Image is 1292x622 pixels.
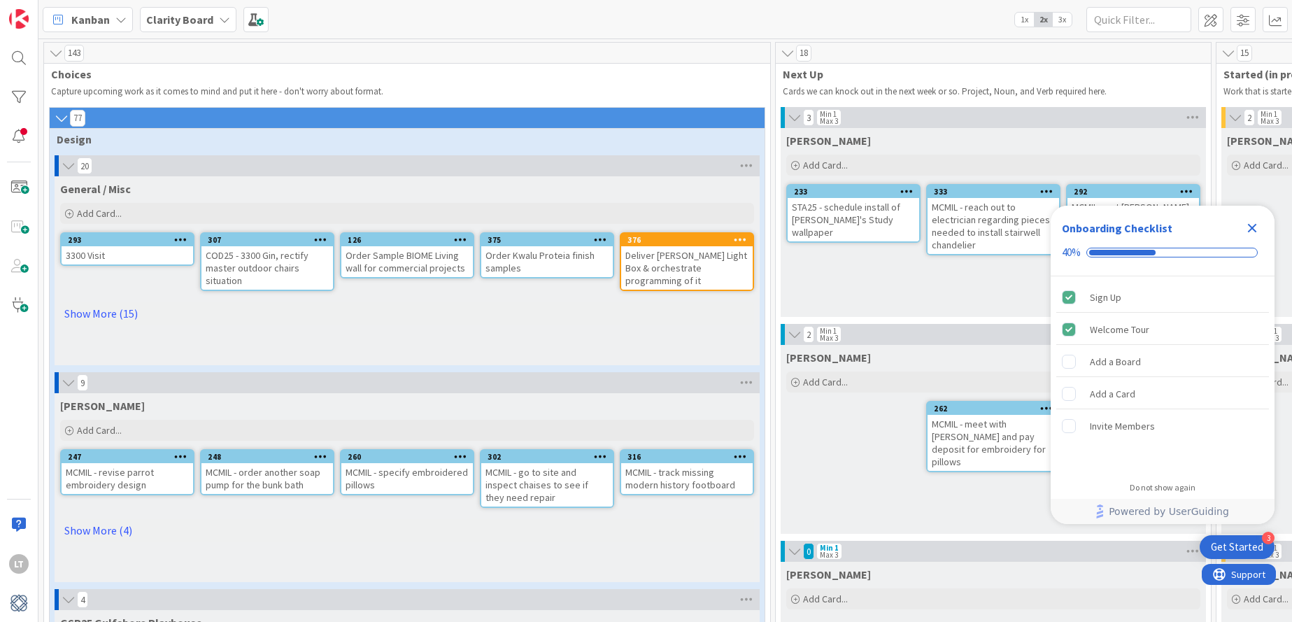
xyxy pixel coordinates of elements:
div: 248MCMIL - order another soap pump for the bunk bath [201,451,333,494]
a: Show More (15) [60,302,754,325]
p: Cards we can knock out in the next week or so. Project, Noun, and Verb required here. [783,86,1204,97]
div: Max 3 [1261,551,1279,558]
div: 293 [62,234,193,246]
img: Visit kanbanzone.com [9,9,29,29]
div: 302MCMIL - go to site and inspect chaises to see if they need repair [481,451,613,507]
div: Checklist items [1051,276,1275,473]
div: 262MCMIL - meet with [PERSON_NAME] and pay deposit for embroidery for pillows [928,402,1059,471]
div: MCMIL - go to site and inspect chaises to see if they need repair [481,463,613,507]
div: Deliver [PERSON_NAME] Light Box & orchestrate programming of it [621,246,753,290]
div: MCMIL - specify embroidered pillows [341,463,473,494]
div: 260MCMIL - specify embroidered pillows [341,451,473,494]
div: 262 [934,404,1059,414]
div: 233 [794,187,919,197]
div: Footer [1051,499,1275,524]
img: avatar [9,593,29,613]
span: Support [29,2,64,19]
div: Sign Up [1090,289,1121,306]
div: Add a Board is incomplete. [1056,346,1269,377]
span: 1x [1015,13,1034,27]
div: Checklist progress: 40% [1062,246,1263,259]
div: 292 [1067,185,1199,198]
div: MCMIL - track missing modern history footboard [621,463,753,494]
div: MCMIL - meet with [PERSON_NAME] and pay deposit for embroidery for pillows [928,415,1059,471]
div: 40% [1062,246,1081,259]
div: 262 [928,402,1059,415]
a: 2933300 Visit [60,232,194,266]
div: STA25 - schedule install of [PERSON_NAME]'s Study wallpaper [788,198,919,241]
div: 260 [341,451,473,463]
div: MCMIL - reach out to electrician regarding pieces needed to install stairwell chandelier [928,198,1059,254]
div: Welcome Tour is complete. [1056,314,1269,345]
div: 375 [481,234,613,246]
a: 233STA25 - schedule install of [PERSON_NAME]'s Study wallpaper [786,184,921,243]
div: LT [9,554,29,574]
div: Open Get Started checklist, remaining modules: 3 [1200,535,1275,559]
div: Min 1 [820,544,839,551]
div: 126 [341,234,473,246]
div: MCMIL - order another soap pump for the bunk bath [201,463,333,494]
a: 126Order Sample BIOME Living wall for commercial projects [340,232,474,278]
div: Min 1 [820,327,837,334]
div: 316 [621,451,753,463]
div: 293 [68,235,193,245]
span: 2 [1244,109,1255,126]
span: Add Card... [1244,159,1289,171]
div: Close Checklist [1241,217,1263,239]
div: 307 [208,235,333,245]
div: 126Order Sample BIOME Living wall for commercial projects [341,234,473,277]
input: Quick Filter... [1086,7,1191,32]
div: 302 [488,452,613,462]
div: 333MCMIL - reach out to electrician regarding pieces needed to install stairwell chandelier [928,185,1059,254]
a: 262MCMIL - meet with [PERSON_NAME] and pay deposit for embroidery for pillows [926,401,1060,472]
div: 375 [488,235,613,245]
div: 307 [201,234,333,246]
div: Max 3 [1261,118,1279,125]
span: 77 [70,110,85,127]
span: 20 [77,157,92,174]
div: 376Deliver [PERSON_NAME] Light Box & orchestrate programming of it [621,234,753,290]
div: 3300 Visit [62,246,193,264]
span: Add Card... [803,159,848,171]
a: Show More (4) [60,519,754,542]
span: Add Card... [1244,593,1289,605]
div: MCMIL - revise parrot embroidery design [62,463,193,494]
div: 248 [201,451,333,463]
span: General / Misc [60,182,131,196]
span: Lisa T. [786,351,871,365]
div: 302 [481,451,613,463]
a: 307COD25 - 3300 Gin, rectify master outdoor chairs situation [200,232,334,291]
div: Max 3 [820,334,838,341]
span: Add Card... [803,376,848,388]
div: Sign Up is complete. [1056,282,1269,313]
span: 3x [1053,13,1072,27]
div: Add a Board [1090,353,1141,370]
span: Gina [786,134,871,148]
span: 3 [803,109,814,126]
span: MCMIL McMillon [60,399,145,413]
a: 316MCMIL - track missing modern history footboard [620,449,754,495]
div: 2933300 Visit [62,234,193,264]
span: 2 [803,326,814,343]
div: 375Order Kwalu Proteia finish samples [481,234,613,277]
a: Powered by UserGuiding [1058,499,1268,524]
div: Order Kwalu Proteia finish samples [481,246,613,277]
a: 333MCMIL - reach out to electrician regarding pieces needed to install stairwell chandelier [926,184,1060,255]
span: Choices [51,67,753,81]
div: 376 [621,234,753,246]
div: 233STA25 - schedule install of [PERSON_NAME]'s Study wallpaper [788,185,919,241]
a: 260MCMIL - specify embroidered pillows [340,449,474,495]
div: 292MCMIL - get [PERSON_NAME] art piece framed [1067,185,1199,229]
a: 292MCMIL - get [PERSON_NAME] art piece framed [1066,184,1200,230]
div: Add a Card is incomplete. [1056,379,1269,409]
div: Order Sample BIOME Living wall for commercial projects [341,246,473,277]
div: 247MCMIL - revise parrot embroidery design [62,451,193,494]
span: 15 [1237,45,1252,62]
div: 247 [68,452,193,462]
div: 3 [1262,532,1275,544]
div: Invite Members [1090,418,1155,434]
span: Kanban [71,11,110,28]
span: 4 [77,591,88,608]
span: Design [57,132,747,146]
div: 248 [208,452,333,462]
